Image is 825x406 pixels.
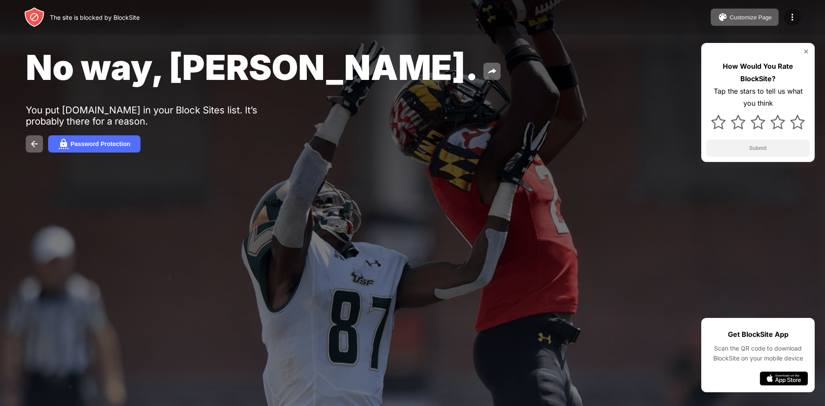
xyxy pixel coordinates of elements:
img: pallet.svg [718,12,728,22]
img: share.svg [487,66,497,76]
img: star.svg [790,115,805,129]
img: rate-us-close.svg [803,48,810,55]
div: Password Protection [70,140,130,147]
div: Scan the QR code to download BlockSite on your mobile device [708,344,808,363]
img: star.svg [711,115,726,129]
img: password.svg [58,139,69,149]
div: How Would You Rate BlockSite? [706,60,810,85]
img: back.svg [29,139,40,149]
img: qrcode.svg [708,259,808,325]
button: Password Protection [48,135,141,153]
img: header-logo.svg [24,7,45,27]
button: Customize Page [711,9,779,26]
img: star.svg [751,115,765,129]
div: Customize Page [730,14,772,21]
div: Get BlockSite App [728,328,788,341]
img: star.svg [770,115,785,129]
div: Tap the stars to tell us what you think [706,85,810,110]
span: No way, [PERSON_NAME]. [26,46,478,88]
button: Submit [706,140,810,157]
div: You put [DOMAIN_NAME] in your Block Sites list. It’s probably there for a reason. [26,104,291,127]
img: star.svg [731,115,746,129]
img: menu-icon.svg [787,12,797,22]
img: google-play.svg [708,372,756,385]
img: app-store.svg [760,372,808,385]
div: The site is blocked by BlockSite [50,14,140,21]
